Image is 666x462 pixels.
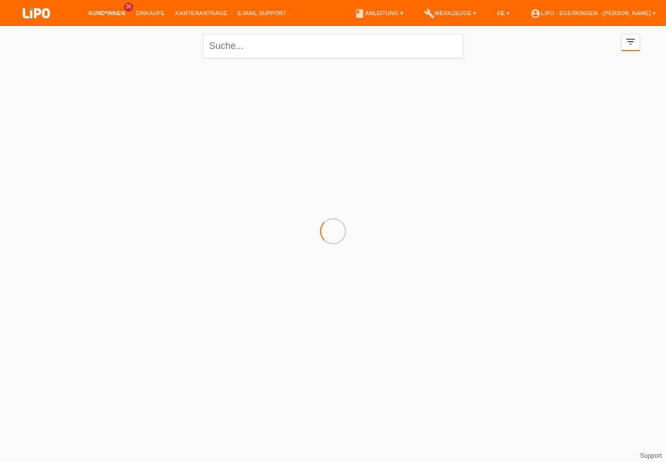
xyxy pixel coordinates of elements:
i: book [354,8,365,19]
a: E-Mail Support [233,10,292,16]
i: build [424,8,434,19]
input: Suche... [203,34,463,58]
a: LIPO pay [10,21,62,29]
a: Kund*innen [83,10,130,16]
i: account_circle [530,8,541,19]
span: 36 [124,3,133,11]
a: buildWerkzeuge ▾ [419,10,482,16]
a: bookAnleitung ▾ [349,10,408,16]
a: Kartenanträge [170,10,233,16]
i: filter_list [625,36,636,47]
a: account_circleLIPO - Egerkingen - [PERSON_NAME] ▾ [525,10,661,16]
a: DE ▾ [492,10,515,16]
a: Support [640,452,662,459]
a: Einkäufe [130,10,170,16]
